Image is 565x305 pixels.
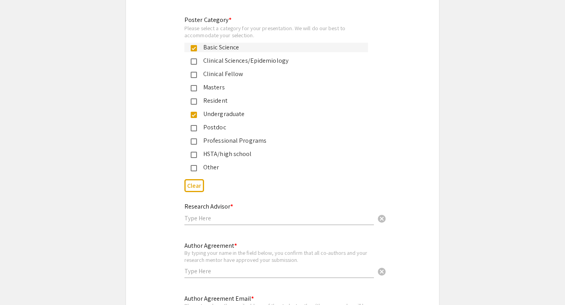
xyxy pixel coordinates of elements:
div: Basic Science [197,43,362,52]
mat-label: Poster Category [184,16,231,24]
div: Postdoc [197,123,362,132]
button: Clear [374,211,390,226]
div: Masters [197,83,362,92]
div: Undergraduate [197,109,362,119]
mat-label: Author Agreement [184,241,237,250]
button: Clear [184,179,204,192]
div: Professional Programs [197,136,362,145]
input: Type Here [184,267,374,275]
mat-label: Research Advisor [184,202,233,211]
div: Resident [197,96,362,105]
iframe: Chat [6,270,33,299]
span: cancel [377,214,386,223]
div: HSTA/high school [197,149,362,159]
div: Other [197,163,362,172]
button: Clear [374,263,390,279]
input: Type Here [184,214,374,222]
mat-label: Author Agreement Email [184,294,254,303]
div: Please select a category for your presentation. We will do our best to accommodate your selection. [184,25,368,38]
div: Clinical Fellow [197,69,362,79]
span: cancel [377,267,386,276]
div: Clinical Sciences/Epidemiology [197,56,362,65]
div: By typing your name in the field below, you confirm that all co-authors and your research mentor ... [184,249,374,263]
